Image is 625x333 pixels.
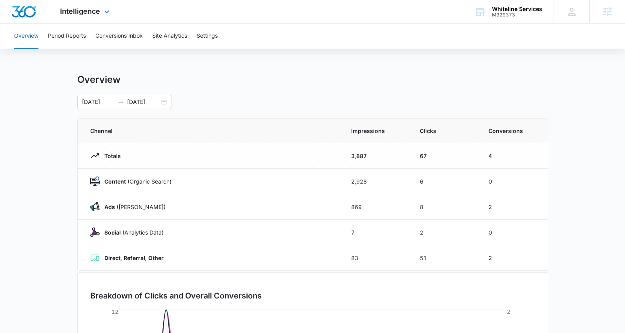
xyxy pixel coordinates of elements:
[104,255,164,261] strong: Direct, Referral, Other
[95,24,143,49] button: Conversions Inbox
[118,99,124,105] span: to
[342,143,410,169] td: 3,887
[410,169,479,194] td: 6
[410,220,479,245] td: 2
[410,143,479,169] td: 67
[100,152,121,160] p: Totals
[104,178,126,185] strong: Content
[342,169,410,194] td: 2,928
[479,143,548,169] td: 4
[48,24,86,49] button: Period Reports
[90,227,100,237] img: Social
[90,177,100,186] img: Content
[479,220,548,245] td: 0
[420,127,470,135] span: Clicks
[104,204,115,210] strong: Ads
[410,245,479,271] td: 51
[410,194,479,220] td: 8
[488,127,535,135] span: Conversions
[100,203,166,211] p: ([PERSON_NAME])
[507,308,510,315] tspan: 2
[90,127,332,135] span: Channel
[351,127,401,135] span: Impressions
[197,24,218,49] button: Settings
[90,202,100,211] img: Ads
[479,194,548,220] td: 2
[111,308,118,315] tspan: 12
[492,12,542,18] div: account id
[152,24,187,49] button: Site Analytics
[479,169,548,194] td: 0
[100,177,171,186] p: (Organic Search)
[342,194,410,220] td: 869
[90,290,262,302] h3: Breakdown of Clicks and Overall Conversions
[118,99,124,105] span: swap-right
[14,24,38,49] button: Overview
[342,245,410,271] td: 83
[104,229,121,236] strong: Social
[82,98,115,106] input: Start date
[479,245,548,271] td: 2
[60,7,100,15] span: Intelligence
[492,6,542,12] div: account name
[127,98,160,106] input: End date
[342,220,410,245] td: 7
[100,228,164,237] p: (Analytics Data)
[77,74,120,86] h1: Overview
